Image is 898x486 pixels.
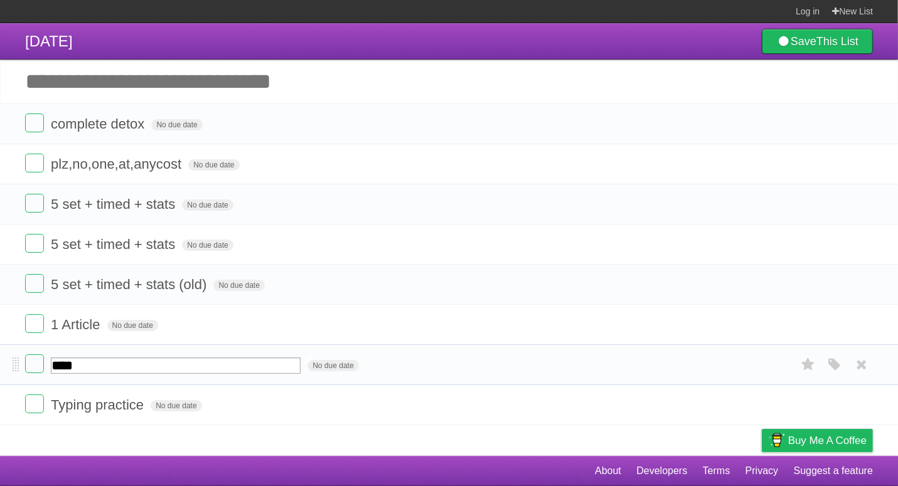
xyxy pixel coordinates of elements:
[51,317,103,332] span: 1 Article
[107,320,158,331] span: No due date
[636,459,687,483] a: Developers
[51,116,147,132] span: complete detox
[25,354,44,373] label: Done
[816,35,858,48] b: This List
[595,459,621,483] a: About
[762,29,873,54] a: SaveThis List
[768,430,785,451] img: Buy me a coffee
[151,400,201,411] span: No due date
[51,397,147,413] span: Typing practice
[794,459,873,483] a: Suggest a feature
[25,194,44,213] label: Done
[25,234,44,253] label: Done
[25,33,73,50] span: [DATE]
[51,196,178,212] span: 5 set + timed + stats
[25,274,44,293] label: Done
[25,394,44,413] label: Done
[213,280,264,291] span: No due date
[746,459,778,483] a: Privacy
[51,156,184,172] span: plz,no,one,at,anycost
[51,277,210,292] span: 5 set + timed + stats (old)
[25,114,44,132] label: Done
[25,154,44,172] label: Done
[307,360,358,371] span: No due date
[703,459,730,483] a: Terms
[182,240,233,251] span: No due date
[762,429,873,452] a: Buy me a coffee
[788,430,867,452] span: Buy me a coffee
[188,159,239,171] span: No due date
[25,314,44,333] label: Done
[151,119,202,130] span: No due date
[796,354,820,375] label: Star task
[51,236,178,252] span: 5 set + timed + stats
[182,199,233,211] span: No due date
